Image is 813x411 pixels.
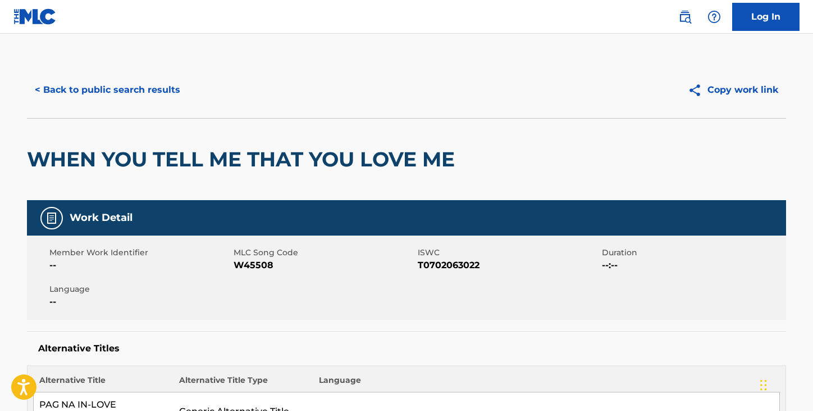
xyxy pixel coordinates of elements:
[674,6,696,28] a: Public Search
[70,211,133,224] h5: Work Detail
[49,259,231,272] span: --
[27,147,460,172] h2: WHEN YOU TELL ME THAT YOU LOVE ME
[418,259,599,272] span: T0702063022
[49,283,231,295] span: Language
[678,10,692,24] img: search
[49,247,231,259] span: Member Work Identifier
[38,343,775,354] h5: Alternative Titles
[707,10,721,24] img: help
[34,374,173,392] th: Alternative Title
[680,76,786,104] button: Copy work link
[45,211,58,225] img: Work Detail
[234,247,415,259] span: MLC Song Code
[313,374,780,392] th: Language
[49,295,231,309] span: --
[760,368,767,402] div: Drag
[13,8,57,25] img: MLC Logo
[703,6,725,28] div: Help
[234,259,415,272] span: W45508
[602,247,783,259] span: Duration
[602,259,783,272] span: --:--
[757,357,813,411] iframe: Chat Widget
[418,247,599,259] span: ISWC
[732,3,800,31] a: Log In
[688,83,707,97] img: Copy work link
[27,76,188,104] button: < Back to public search results
[173,374,313,392] th: Alternative Title Type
